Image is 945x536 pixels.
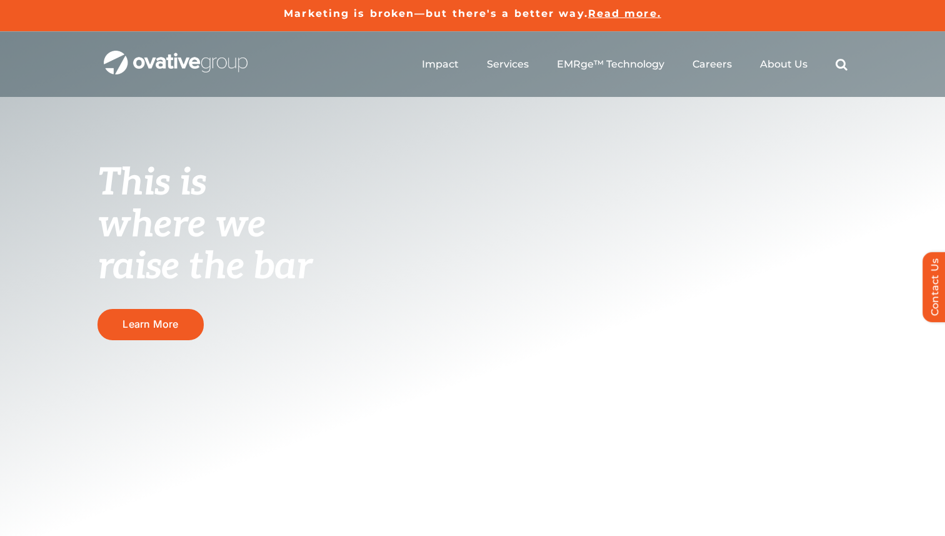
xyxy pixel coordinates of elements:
a: Careers [692,58,732,71]
a: OG_Full_horizontal_WHT [104,49,247,61]
nav: Menu [422,44,847,84]
a: Read more. [588,8,661,19]
span: Learn More [122,318,178,330]
a: About Us [760,58,807,71]
span: where we raise the bar [97,203,312,290]
a: EMRge™ Technology [557,58,664,71]
a: Learn More [97,309,204,340]
a: Marketing is broken—but there's a better way. [284,8,588,19]
a: Impact [422,58,459,71]
a: Search [836,58,847,71]
span: This is [97,161,206,206]
a: Services [487,58,529,71]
